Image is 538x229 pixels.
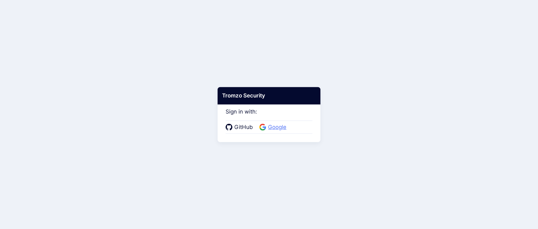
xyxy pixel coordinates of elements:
div: Tromzo Security [218,87,320,105]
a: Google [259,123,288,132]
span: GitHub [232,123,255,132]
a: GitHub [226,123,255,132]
div: Sign in with: [226,100,312,134]
span: Google [266,123,288,132]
